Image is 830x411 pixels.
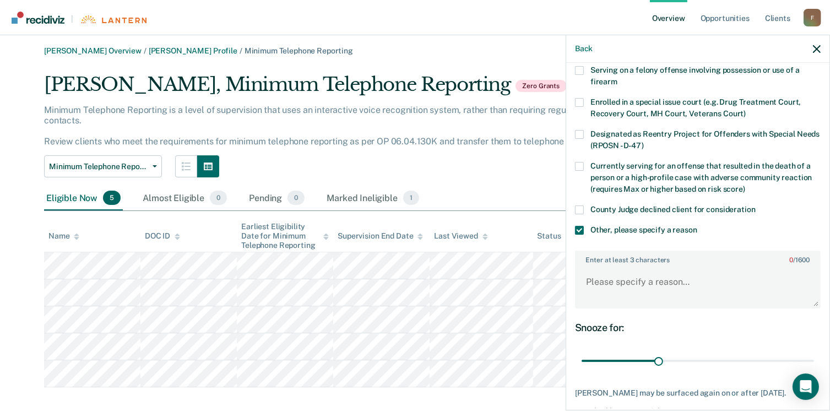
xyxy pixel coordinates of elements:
div: Almost Eligible [140,186,229,210]
button: Back [575,44,593,53]
span: / [237,46,245,55]
div: Pending [247,186,307,210]
p: Minimum Telephone Reporting is a level of supervision that uses an interactive voice recognition ... [44,105,643,147]
span: Other, please specify a reason [590,225,697,234]
span: 0 [287,191,305,205]
span: 1 [403,191,419,205]
span: / 1600 [789,256,810,264]
div: Eligible Now [44,186,123,210]
span: Serving on a felony offense involving possession or use of a firearm [590,66,800,86]
span: Enrolled in a special issue court (e.g. Drug Treatment Court, Recovery Court, MH Court, Veterans ... [590,98,801,118]
span: 0 [789,256,793,264]
label: Enter at least 3 characters [576,252,820,264]
div: Earliest Eligibility Date for Minimum Telephone Reporting [241,222,329,250]
span: Designated as Reentry Project for Offenders with Special Needs (RPOSN - D-47) [590,129,820,150]
span: 5 [103,191,121,205]
div: F [804,9,821,26]
a: [PERSON_NAME] Overview [44,46,142,55]
button: Profile dropdown button [804,9,821,26]
img: Recidiviz [12,12,64,24]
span: 0 [210,191,227,205]
div: DOC ID [145,231,180,241]
span: Minimum Telephone Reporting [49,162,148,171]
span: | [64,14,80,24]
div: Supervision End Date [338,231,423,241]
span: / [142,46,149,55]
div: Marked Ineligible [324,186,421,210]
span: Currently serving for an offense that resulted in the death of a person or a high-profile case wi... [590,161,812,193]
img: Lantern [80,15,147,24]
div: Open Intercom Messenger [793,374,819,400]
span: Minimum Telephone Reporting [245,46,353,55]
div: Name [48,231,79,241]
div: Status [538,231,561,241]
div: [PERSON_NAME] may be surfaced again on or after [DATE]. [575,388,821,398]
div: Snooze for: [575,322,821,334]
div: Last Viewed [434,231,487,241]
span: County Judge declined client for consideration [590,205,756,214]
a: [PERSON_NAME] Profile [149,46,237,55]
div: [PERSON_NAME], Minimum Telephone Reporting [44,73,666,105]
span: Zero Grants [516,80,567,92]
